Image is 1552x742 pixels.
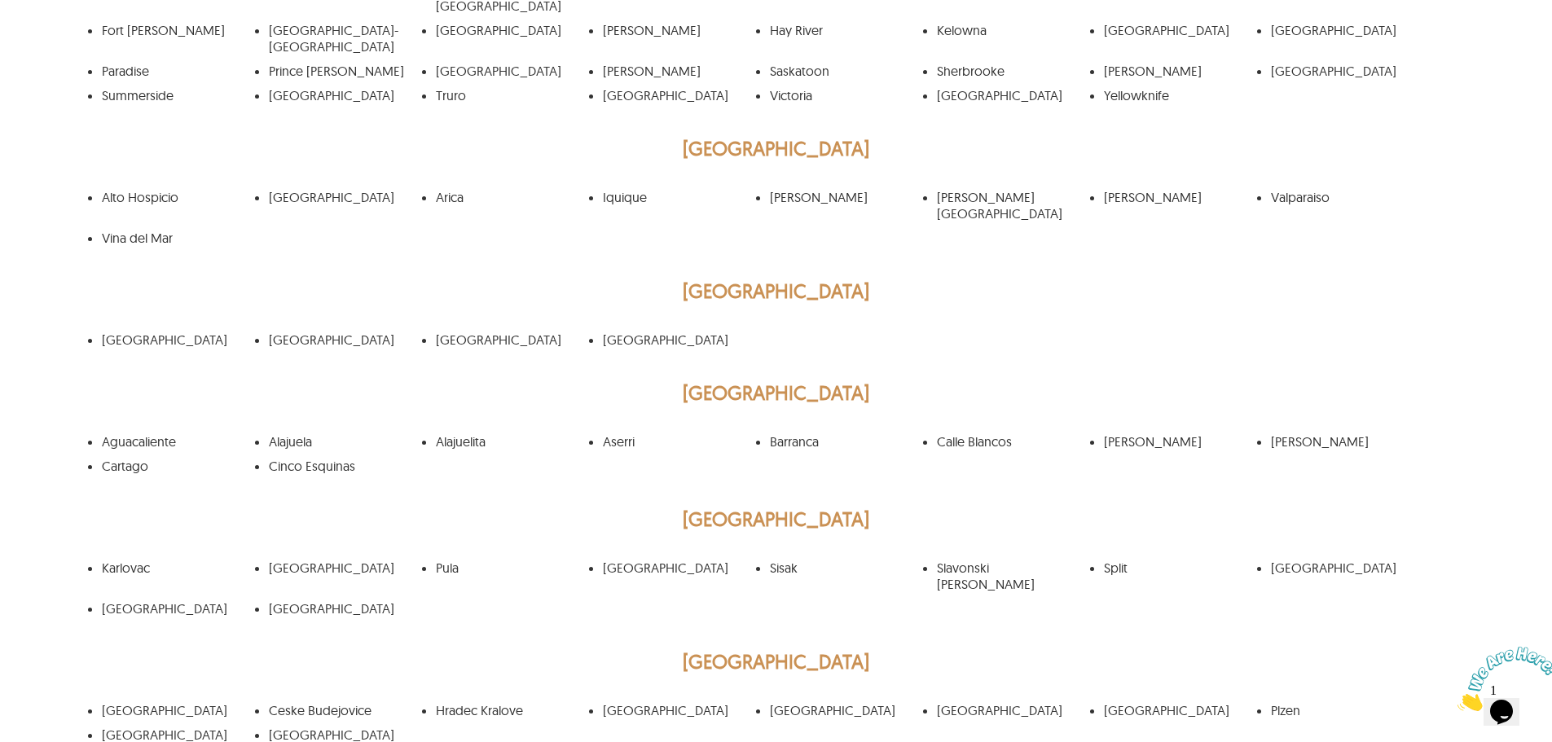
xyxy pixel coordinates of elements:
[1104,87,1169,103] a: Yellowknife
[77,503,1475,543] h2: [GEOGRAPHIC_DATA]
[269,702,372,718] a: Ceske Budejovice
[1271,22,1396,38] a: [GEOGRAPHIC_DATA]
[770,702,895,718] a: [GEOGRAPHIC_DATA]
[436,331,561,348] a: [GEOGRAPHIC_DATA]
[770,63,829,79] a: Saskatoon
[436,87,466,103] a: Truro
[1104,63,1202,79] a: [PERSON_NAME]
[1104,22,1229,38] a: [GEOGRAPHIC_DATA]
[102,433,176,450] a: Aguacaliente
[269,22,398,55] a: [GEOGRAPHIC_DATA]-[GEOGRAPHIC_DATA]
[77,376,1475,417] h2: [GEOGRAPHIC_DATA]
[937,63,1005,79] a: Sherbrooke
[770,87,812,103] a: Victoria
[1104,702,1229,718] a: [GEOGRAPHIC_DATA]
[1104,433,1202,450] a: [PERSON_NAME]
[603,433,635,450] a: Aserri
[937,87,1062,103] a: [GEOGRAPHIC_DATA]
[1271,560,1396,576] a: [GEOGRAPHIC_DATA]
[1451,640,1552,718] iframe: chat widget
[269,560,394,576] a: [GEOGRAPHIC_DATA]
[269,87,394,103] a: [GEOGRAPHIC_DATA]
[77,645,1475,686] h2: [GEOGRAPHIC_DATA]
[603,560,728,576] a: [GEOGRAPHIC_DATA]
[77,132,1475,173] h2: [GEOGRAPHIC_DATA]
[102,702,227,718] a: [GEOGRAPHIC_DATA]
[1104,560,1128,576] a: Split
[436,22,561,38] a: [GEOGRAPHIC_DATA]
[7,7,108,71] img: Chat attention grabber
[603,63,701,79] a: [PERSON_NAME]
[603,22,701,38] a: [PERSON_NAME]
[436,433,486,450] a: Alajuelita
[7,7,13,20] span: 1
[436,189,464,205] a: Arica
[603,702,728,718] a: [GEOGRAPHIC_DATA]
[937,22,987,38] a: Kelowna
[269,600,394,617] a: [GEOGRAPHIC_DATA]
[102,87,174,103] a: Summerside
[937,433,1012,450] a: Calle Blancos
[436,560,459,576] a: Pula
[102,63,149,79] a: Paradise
[1271,63,1396,79] a: [GEOGRAPHIC_DATA]
[269,189,394,205] a: [GEOGRAPHIC_DATA]
[436,63,561,79] a: [GEOGRAPHIC_DATA]
[770,22,823,38] a: Hay River
[269,458,355,474] a: Cinco Esquinas
[102,560,150,576] a: Karlovac
[1271,433,1369,450] a: [PERSON_NAME]
[102,600,227,617] a: [GEOGRAPHIC_DATA]
[102,458,148,474] a: Cartago
[102,22,225,38] a: Fort [PERSON_NAME]
[1271,189,1330,205] a: Valparaiso
[937,702,1062,718] a: [GEOGRAPHIC_DATA]
[603,87,728,103] a: [GEOGRAPHIC_DATA]
[1271,702,1300,718] a: Plzen
[102,331,227,348] a: [GEOGRAPHIC_DATA]
[937,189,1062,222] a: [PERSON_NAME][GEOGRAPHIC_DATA]
[603,189,647,205] a: Iquique
[269,331,394,348] a: [GEOGRAPHIC_DATA]
[603,331,728,348] a: [GEOGRAPHIC_DATA]
[436,702,523,718] a: Hradec Kralove
[77,274,1475,315] h2: [GEOGRAPHIC_DATA]
[269,433,312,450] a: Alajuela
[770,560,798,576] a: Sisak
[770,189,868,205] a: [PERSON_NAME]
[770,433,819,450] a: Barranca
[269,63,404,79] a: Prince [PERSON_NAME]
[1104,189,1202,205] a: [PERSON_NAME]
[102,189,178,205] a: Alto Hospicio
[102,230,173,246] a: Vina del Mar
[937,560,1035,592] a: Slavonski [PERSON_NAME]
